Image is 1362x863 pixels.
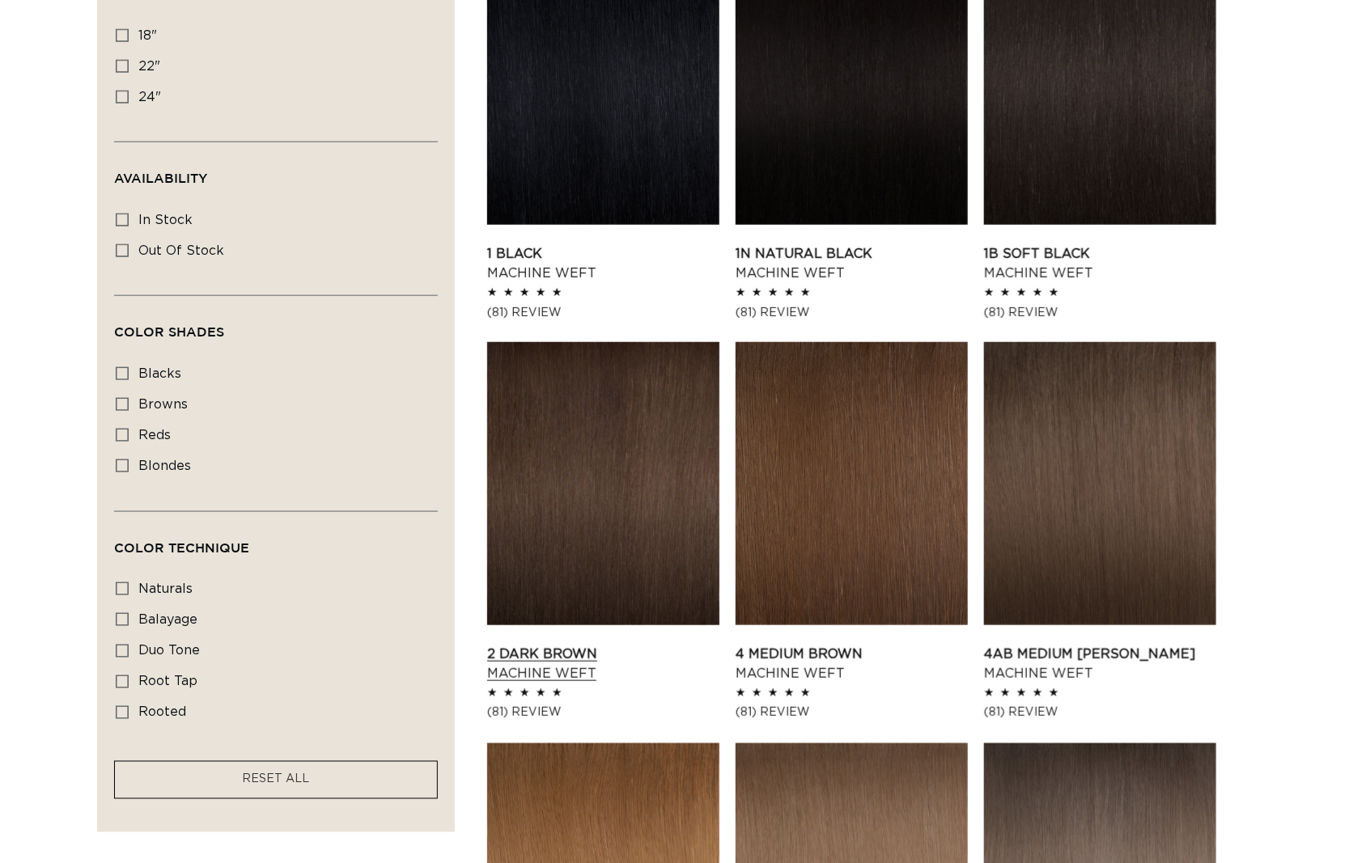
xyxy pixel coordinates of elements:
span: blacks [138,367,181,380]
summary: Availability (0 selected) [114,142,438,201]
a: 1N Natural Black Machine Weft [736,244,968,283]
span: 18" [138,29,157,42]
span: balayage [138,613,197,626]
span: reds [138,429,171,442]
summary: Color Technique (0 selected) [114,512,438,570]
span: RESET ALL [243,774,310,785]
span: 22" [138,60,160,73]
a: 4 Medium Brown Machine Weft [736,645,968,683]
span: Color Shades [114,324,224,339]
span: duo tone [138,645,200,658]
span: Color Technique [114,540,249,555]
span: rooted [138,706,186,719]
span: browns [138,398,188,411]
span: In stock [138,214,193,226]
span: root tap [138,675,197,688]
span: blondes [138,459,191,472]
span: Availability [114,171,207,185]
span: 24" [138,91,161,104]
a: 1 Black Machine Weft [487,244,719,283]
span: Out of stock [138,244,224,257]
span: naturals [138,582,193,595]
a: RESET ALL [243,770,310,790]
a: 1B Soft Black Machine Weft [984,244,1216,283]
a: 2 Dark Brown Machine Weft [487,645,719,683]
a: 4AB Medium [PERSON_NAME] Machine Weft [984,645,1216,683]
summary: Color Shades (0 selected) [114,296,438,354]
